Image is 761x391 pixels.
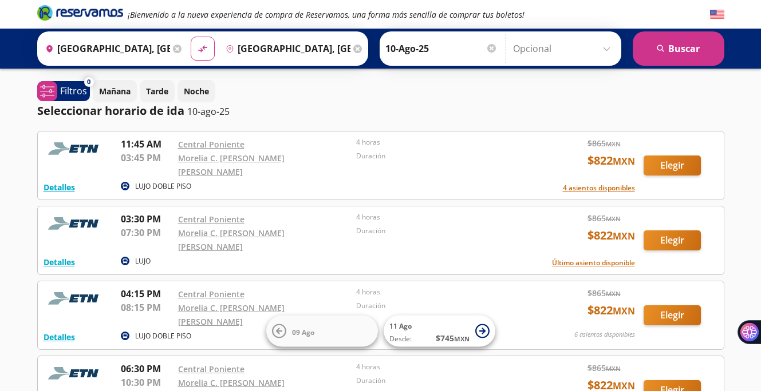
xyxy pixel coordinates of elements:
button: Elegir [644,230,701,250]
small: MXN [613,155,635,167]
small: MXN [613,230,635,242]
p: 11:45 AM [121,137,172,151]
em: ¡Bienvenido a la nueva experiencia de compra de Reservamos, una forma más sencilla de comprar tus... [128,9,525,20]
button: Tarde [140,80,175,102]
button: Elegir [644,305,701,325]
p: Duración [356,301,529,311]
a: Central Poniente [178,364,245,374]
span: $ 822 [587,152,635,169]
a: Central Poniente [178,289,245,300]
p: Noche [184,85,209,97]
span: $ 865 [587,137,621,149]
small: MXN [606,364,621,373]
p: Duración [356,226,529,236]
p: Seleccionar horario de ida [37,102,184,119]
p: Duración [356,151,529,161]
small: MXN [606,139,621,148]
a: Morelia C. [PERSON_NAME] [PERSON_NAME] [178,302,285,327]
button: Elegir [644,155,701,175]
button: Detalles [44,256,75,268]
p: Filtros [60,84,87,98]
img: RESERVAMOS [44,362,107,385]
img: RESERVAMOS [44,212,107,235]
button: Último asiento disponible [552,258,635,268]
p: 10-ago-25 [187,105,230,118]
p: 04:15 PM [121,287,172,301]
small: MXN [606,289,621,298]
small: MXN [606,214,621,223]
a: Central Poniente [178,139,245,150]
img: RESERVAMOS [44,287,107,310]
p: Duración [356,376,529,386]
button: English [710,7,724,22]
p: LUJO DOBLE PISO [135,331,191,341]
button: 4 asientos disponibles [563,183,635,193]
p: Tarde [146,85,168,97]
p: 10:30 PM [121,376,172,389]
p: Mañana [99,85,131,97]
a: Central Poniente [178,214,245,225]
a: Brand Logo [37,4,123,25]
span: $ 865 [587,287,621,299]
img: RESERVAMOS [44,137,107,160]
span: $ 865 [587,212,621,224]
p: 03:30 PM [121,212,172,226]
small: MXN [613,305,635,317]
span: $ 822 [587,302,635,319]
button: 0Filtros [37,81,90,101]
p: 4 horas [356,287,529,297]
small: MXN [454,334,470,343]
input: Buscar Origen [41,34,170,63]
input: Opcional [513,34,616,63]
p: 4 horas [356,212,529,222]
span: 0 [87,77,90,87]
button: Detalles [44,181,75,193]
span: $ 745 [436,332,470,344]
p: 08:15 PM [121,301,172,314]
a: Morelia C. [PERSON_NAME] [PERSON_NAME] [178,228,285,252]
button: Buscar [633,31,724,66]
button: Noche [178,80,215,102]
span: $ 822 [587,227,635,244]
span: $ 865 [587,362,621,374]
input: Buscar Destino [221,34,350,63]
button: Detalles [44,331,75,343]
p: 06:30 PM [121,362,172,376]
span: 11 Ago [389,321,412,331]
p: LUJO [135,256,151,266]
p: 4 horas [356,137,529,147]
p: 4 horas [356,362,529,372]
button: 09 Ago [266,316,378,347]
button: Mañana [93,80,137,102]
a: Morelia C. [PERSON_NAME] [PERSON_NAME] [178,153,285,177]
button: 11 AgoDesde:$745MXN [384,316,495,347]
span: 09 Ago [292,327,314,337]
i: Brand Logo [37,4,123,21]
span: Desde: [389,334,412,344]
p: 03:45 PM [121,151,172,165]
p: 07:30 PM [121,226,172,240]
p: 6 asientos disponibles [574,330,635,340]
p: LUJO DOBLE PISO [135,181,191,191]
input: Elegir Fecha [385,34,498,63]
